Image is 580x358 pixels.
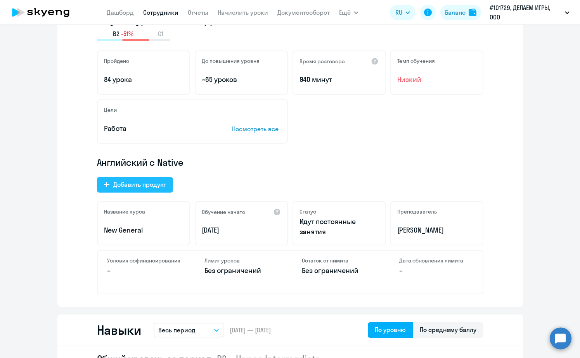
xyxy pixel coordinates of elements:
div: Добавить продукт [113,180,166,189]
div: По среднему баллу [420,325,476,334]
p: Идут постоянные занятия [300,217,379,237]
h5: Пройдено [104,57,129,64]
p: New General [104,225,183,235]
p: Посмотреть все [232,124,281,134]
span: -51% [121,30,133,38]
span: [DATE] — [DATE] [230,326,271,334]
a: Сотрудники [143,9,178,16]
p: 940 минут [300,75,379,85]
p: 84 урока [104,75,183,85]
h5: Преподаватель [397,208,437,215]
p: #101729, ДЕЛАЕМ ИГРЫ, ООО [490,3,562,22]
h5: До повышения уровня [202,57,260,64]
button: Весь период [154,323,223,337]
p: Работа [104,123,208,134]
h4: Лимит уроков [204,257,279,264]
p: [PERSON_NAME] [397,225,476,235]
h4: Дата обновления лимита [399,257,473,264]
p: ~65 уроков [202,75,281,85]
h5: Цели [104,106,117,113]
p: Весь период [158,325,196,335]
button: RU [390,5,416,20]
span: Английский с Native [97,156,184,169]
h5: Время разговора [300,58,345,65]
p: [DATE] [202,225,281,235]
button: Ещё [339,5,358,20]
img: balance [469,9,476,16]
p: – [399,266,473,276]
p: Без ограничений [302,266,376,276]
span: B2 [113,30,119,38]
button: Балансbalance [440,5,481,20]
button: Добавить продукт [97,177,173,193]
h5: Обучение начато [202,209,245,215]
span: Ещё [339,8,351,17]
h5: Статус [300,208,316,215]
h2: Навыки [97,322,141,338]
h4: Остаток от лимита [302,257,376,264]
div: Баланс [445,8,466,17]
a: Дашборд [107,9,134,16]
div: По уровню [375,325,406,334]
span: RU [395,8,402,17]
span: Низкий [397,75,476,85]
a: Отчеты [188,9,208,16]
button: #101729, ДЕЛАЕМ ИГРЫ, ООО [486,3,573,22]
h5: Название курса [104,208,145,215]
a: Начислить уроки [218,9,268,16]
h4: Условия софинансирования [107,257,181,264]
span: C1 [158,30,163,38]
p: – [107,266,181,276]
a: Документооборот [277,9,330,16]
p: Без ограничений [204,266,279,276]
h5: Темп обучения [397,57,435,64]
